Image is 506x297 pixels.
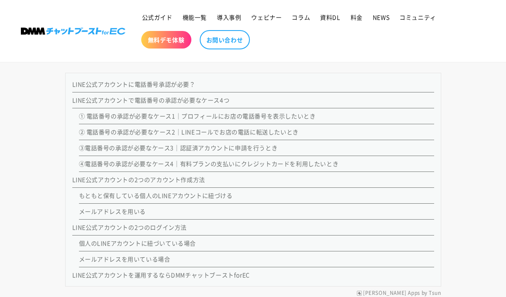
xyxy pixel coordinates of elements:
span: コラム [292,13,310,21]
a: LINE公式アカウントの2つのログイン方法 [72,223,187,231]
a: 導入事例 [212,8,246,26]
a: Tsun [429,290,441,297]
a: LINE公式アカウントを運用するならDMMチャットブーストforEC [72,271,250,279]
span: by [422,290,427,297]
a: 資料DL [315,8,345,26]
a: メールアドレスを用いている場合 [79,255,170,263]
a: 機能一覧 [178,8,212,26]
a: 公式ガイド [137,8,178,26]
span: 公式ガイド [142,13,173,21]
a: 個人のLINEアカウントに紐づいている場合 [79,239,196,247]
a: 無料デモ体験 [141,31,191,49]
a: ④電話番号の承認が必要なケース4｜有料プランの支払いにクレジットカードを利用したいとき [79,159,339,168]
a: ③電話番号の承認が必要なケース3｜認証済アカウントに申請を行うとき [79,143,278,152]
img: 株式会社DMM Boost [21,28,125,35]
a: ① 電話番号の承認が必要なケース1｜プロフィールにお店の電話番号を表示したいとき [79,112,316,120]
img: RuffRuff Apps [357,291,362,296]
a: メールアドレスを用いる [79,207,146,215]
span: 無料デモ体験 [148,36,185,44]
span: コミュニティ [399,13,436,21]
a: LINE公式アカウントで電話番号の承認が必要なケース4つ [72,96,230,104]
span: 導入事例 [217,13,241,21]
span: 料金 [351,13,363,21]
a: もともと保有している個人のLINEアカウントに紐づける [79,191,233,200]
a: コミュニティ [394,8,441,26]
span: お問い合わせ [206,36,243,44]
span: 機能一覧 [183,13,207,21]
a: LINE公式アカウントの2つのアカウント作成方法 [72,175,205,184]
a: NEWS [368,8,394,26]
a: ウェビナー [246,8,287,26]
a: ② 電話番号の承認が必要なケース2｜LINEコールでお店の電話に転送したいとき [79,128,299,136]
span: 資料DL [320,13,340,21]
a: 料金 [346,8,368,26]
span: NEWS [373,13,389,21]
a: お問い合わせ [200,30,250,49]
a: LINE公式アカウントに電話番号承認が必要？ [72,80,196,88]
span: ウェビナー [251,13,282,21]
a: [PERSON_NAME] Apps [363,290,420,297]
a: コラム [287,8,315,26]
